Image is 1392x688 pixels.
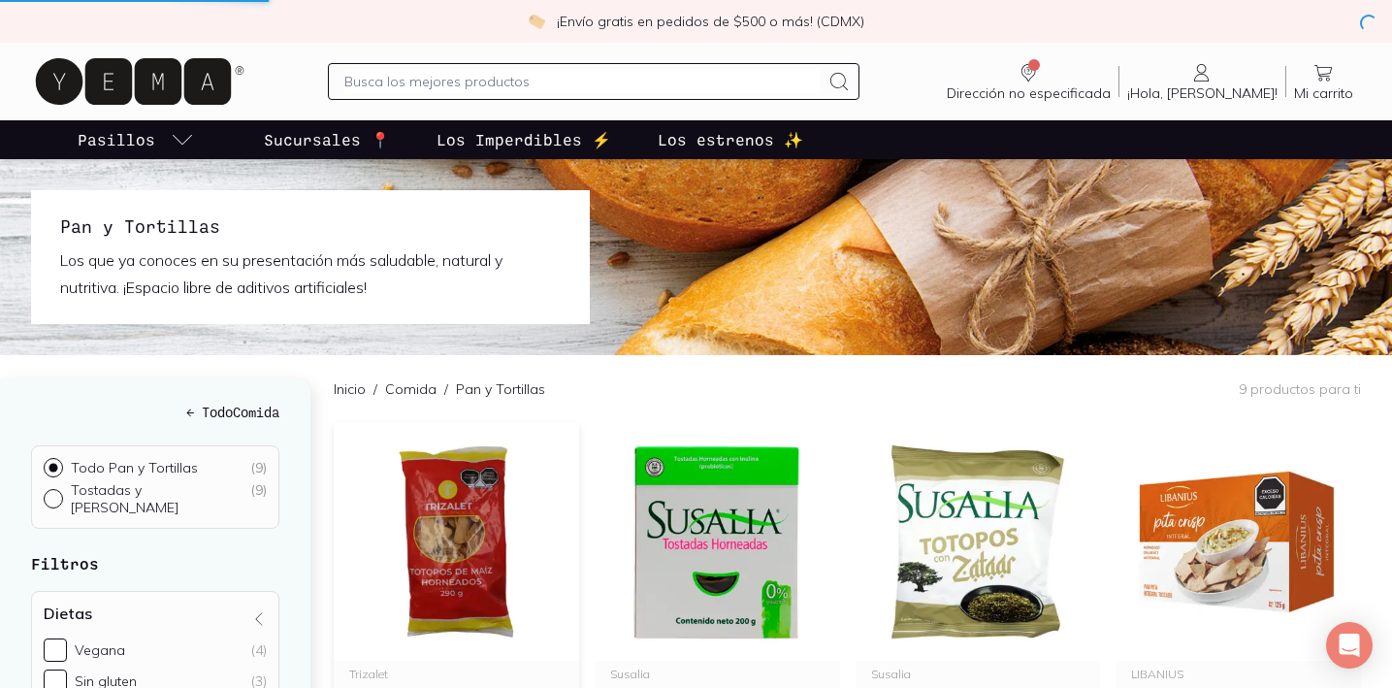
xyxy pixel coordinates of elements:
[250,459,267,476] div: ( 9 )
[1116,422,1361,661] img: Chips de Pan Pita Tostado Integral
[366,379,385,399] span: /
[871,669,1085,680] div: Susalia
[74,120,198,159] a: pasillo-todos-link
[31,402,279,422] a: ← TodoComida
[658,128,803,151] p: Los estrenos ✨
[334,422,579,661] img: Totopos de Maíz Horneados Trizalet
[610,669,825,680] div: Susalia
[344,70,820,93] input: Busca los mejores productos
[71,481,250,516] p: Tostadas y [PERSON_NAME]
[385,380,437,398] a: Comida
[654,120,807,159] a: Los estrenos ✨
[557,12,864,31] p: ¡Envío gratis en pedidos de $500 o más! (CDMX)
[437,128,611,151] p: Los Imperdibles ⚡️
[71,459,198,476] p: Todo Pan y Tortillas
[1131,669,1345,680] div: LIBANIUS
[433,120,615,159] a: Los Imperdibles ⚡️
[251,641,267,659] div: (4)
[856,422,1101,661] img: Totopos Zataar Susalia
[1119,61,1285,102] a: ¡Hola, [PERSON_NAME]!
[60,246,561,301] p: Los que ya conoces en su presentación más saludable, natural y nutritiva. ¡Espacio libre de aditi...
[528,13,545,30] img: check
[1239,380,1361,398] p: 9 productos para ti
[60,213,561,239] h1: Pan y Tortillas
[260,120,394,159] a: Sucursales 📍
[1127,84,1278,102] span: ¡Hola, [PERSON_NAME]!
[1294,84,1353,102] span: Mi carrito
[437,379,456,399] span: /
[44,604,92,623] h4: Dietas
[939,61,1118,102] a: Dirección no especificada
[31,402,279,422] h5: ← Todo Comida
[78,128,155,151] p: Pasillos
[1286,61,1361,102] a: Mi carrito
[250,481,267,516] div: ( 9 )
[75,641,125,659] div: Vegana
[947,84,1111,102] span: Dirección no especificada
[31,554,99,573] strong: Filtros
[349,669,564,680] div: Trizalet
[44,639,67,662] input: Vegana(4)
[595,422,840,661] img: Tostadas Horneadas de Maíz y Nopal
[334,380,366,398] a: Inicio
[456,379,545,399] p: Pan y Tortillas
[264,128,390,151] p: Sucursales 📍
[1326,622,1373,669] div: Open Intercom Messenger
